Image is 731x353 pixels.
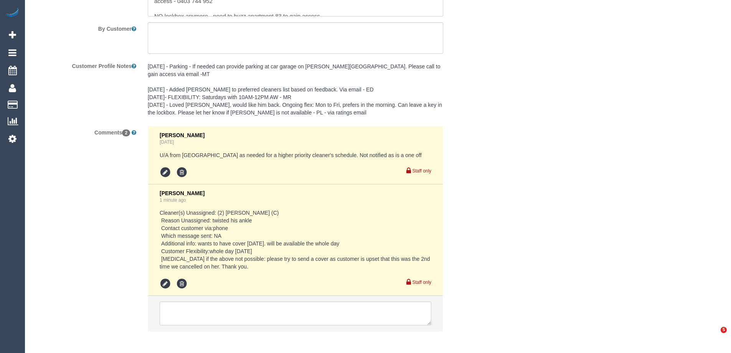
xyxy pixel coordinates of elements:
[122,129,130,136] span: 2
[148,63,443,116] pre: [DATE] - Parking - If needed can provide parking at car garage on [PERSON_NAME][GEOGRAPHIC_DATA]....
[721,327,727,333] span: 5
[705,327,723,345] iframe: Intercom live chat
[160,197,186,203] a: 1 minute ago
[27,60,142,70] label: Customer Profile Notes
[413,280,431,285] small: Staff only
[160,139,174,145] a: [DATE]
[5,8,20,18] img: Automaid Logo
[160,209,431,270] pre: Cleaner(s) Unassigned: (2) [PERSON_NAME] (C) Reason Unassigned: twisted his ankle Contact custome...
[27,22,142,33] label: By Customer
[27,126,142,136] label: Comments
[160,151,431,159] pre: U/A from [GEOGRAPHIC_DATA] as needed for a higher priority cleaner's schedule. Not notified as is...
[413,168,431,174] small: Staff only
[160,190,205,196] span: [PERSON_NAME]
[160,132,205,138] span: [PERSON_NAME]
